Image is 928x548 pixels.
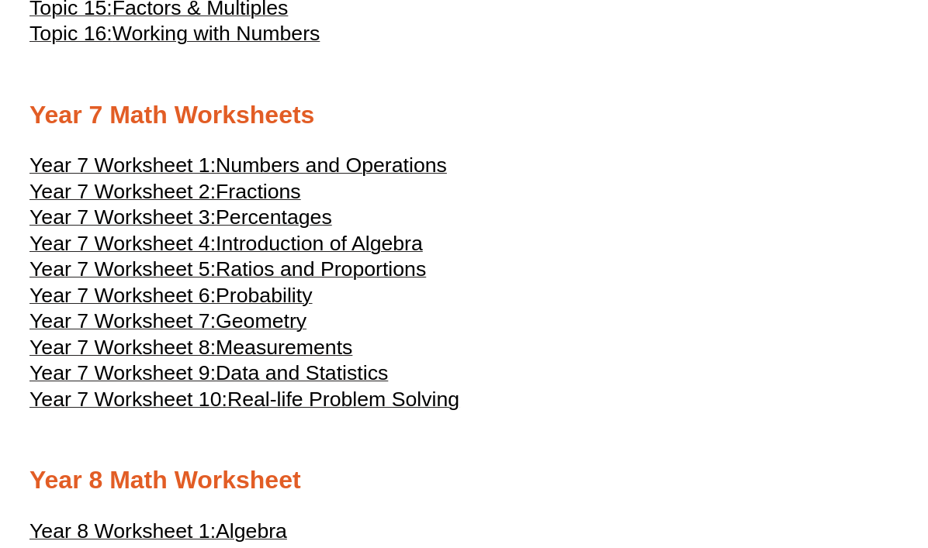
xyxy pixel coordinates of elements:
a: Year 7 Worksheet 4:Introduction of Algebra [29,239,423,254]
span: Year 7 Worksheet 8: [29,336,216,359]
a: Year 8 Worksheet 1:Algebra [29,526,287,542]
a: Year 7 Worksheet 1:Numbers and Operations [29,160,447,176]
h2: Year 7 Math Worksheets [29,99,899,132]
span: Measurements [216,336,352,359]
span: Year 7 Worksheet 5: [29,257,216,281]
a: Year 7 Worksheet 5:Ratios and Proportions [29,264,426,280]
span: Fractions [216,180,301,203]
span: Year 7 Worksheet 9: [29,361,216,384]
span: Working with Numbers [113,22,320,45]
a: Year 7 Worksheet 6:Probability [29,291,313,306]
a: Topic 16:Working with Numbers [29,29,320,44]
a: Year 7 Worksheet 8:Measurements [29,343,352,358]
span: Year 8 Worksheet 1: [29,519,216,543]
span: Year 7 Worksheet 10: [29,388,227,411]
a: Year 7 Worksheet 9:Data and Statistics [29,368,388,384]
span: Year 7 Worksheet 1: [29,153,216,177]
span: Ratios and Proportions [216,257,426,281]
span: Data and Statistics [216,361,388,384]
a: Topic 15:Factors & Multiples [29,3,288,19]
span: Year 7 Worksheet 3: [29,205,216,229]
span: Numbers and Operations [216,153,447,177]
span: Algebra [216,519,287,543]
span: Year 7 Worksheet 7: [29,309,216,333]
a: Year 7 Worksheet 10:Real-life Problem Solving [29,395,459,410]
span: Introduction of Algebra [216,232,423,255]
span: Geometry [216,309,306,333]
span: Real-life Problem Solving [227,388,459,411]
iframe: Chat Widget [663,373,928,548]
a: Year 7 Worksheet 3:Percentages [29,212,332,228]
span: Year 7 Worksheet 4: [29,232,216,255]
h2: Year 8 Math Worksheet [29,464,899,497]
span: Percentages [216,205,332,229]
a: Year 7 Worksheet 2:Fractions [29,187,301,202]
a: Year 7 Worksheet 7:Geometry [29,316,306,332]
span: Topic 16: [29,22,113,45]
span: Probability [216,284,312,307]
span: Year 7 Worksheet 6: [29,284,216,307]
span: Year 7 Worksheet 2: [29,180,216,203]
